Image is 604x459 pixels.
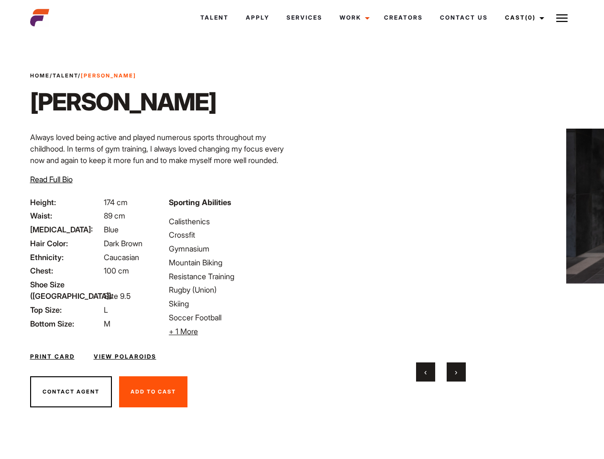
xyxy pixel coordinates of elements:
a: Creators [375,5,431,31]
strong: Sporting Abilities [169,197,231,207]
span: Size 9.5 [104,291,131,301]
span: [MEDICAL_DATA]: [30,224,102,235]
span: 100 cm [104,266,129,275]
h1: [PERSON_NAME] [30,87,216,116]
button: Add To Cast [119,376,187,408]
span: 89 cm [104,211,125,220]
li: Rugby (Union) [169,284,296,295]
span: Chest: [30,265,102,276]
span: Bottom Size: [30,318,102,329]
span: Shoe Size ([GEOGRAPHIC_DATA]): [30,279,102,302]
span: Height: [30,197,102,208]
span: Read Full Bio [30,175,73,184]
a: Contact Us [431,5,496,31]
a: Print Card [30,352,75,361]
a: View Polaroids [94,352,156,361]
span: Previous [424,367,427,377]
span: L [104,305,108,315]
a: Services [278,5,331,31]
span: Caucasian [104,252,139,262]
p: Always loved being active and played numerous sports throughout my childhood. In terms of gym tra... [30,131,297,223]
span: Waist: [30,210,102,221]
span: / / [30,72,136,80]
strong: [PERSON_NAME] [81,72,136,79]
li: Skiing [169,298,296,309]
span: M [104,319,110,328]
a: Talent [53,72,78,79]
a: Talent [192,5,237,31]
img: Burger icon [556,12,568,24]
span: Blue [104,225,119,234]
button: Contact Agent [30,376,112,408]
li: Soccer Football [169,312,296,323]
span: Top Size: [30,304,102,316]
a: Apply [237,5,278,31]
span: Dark Brown [104,239,143,248]
span: Add To Cast [131,388,176,395]
span: (0) [525,14,536,21]
a: Home [30,72,50,79]
li: Crossfit [169,229,296,240]
button: Read Full Bio [30,174,73,185]
img: cropped-aefm-brand-fav-22-square.png [30,8,49,27]
span: Hair Color: [30,238,102,249]
span: 174 cm [104,197,128,207]
li: Gymnasium [169,243,296,254]
li: Resistance Training [169,271,296,282]
span: Next [455,367,457,377]
span: Ethnicity: [30,251,102,263]
a: Work [331,5,375,31]
span: + 1 More [169,327,198,336]
li: Calisthenics [169,216,296,227]
li: Mountain Biking [169,257,296,268]
a: Cast(0) [496,5,550,31]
